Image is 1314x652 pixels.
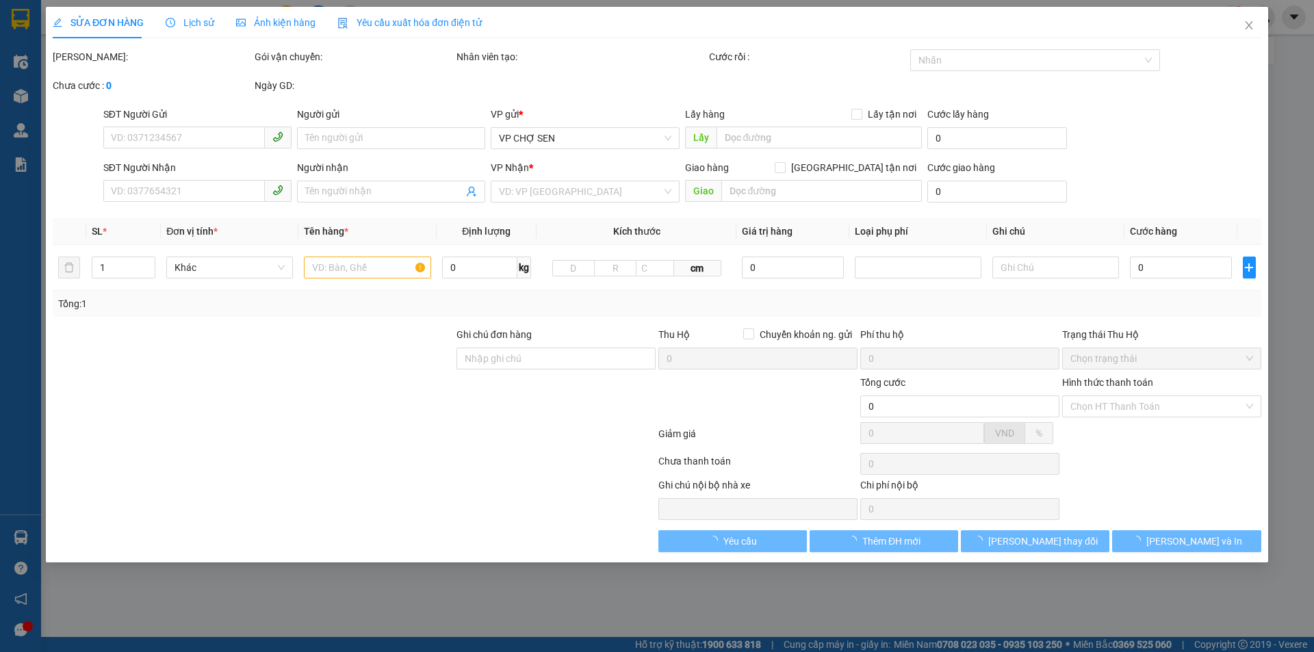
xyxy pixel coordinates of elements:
span: edit [53,18,62,27]
div: Cước rồi : [709,49,908,64]
input: C [636,260,674,276]
b: 0 [106,80,112,91]
span: picture [236,18,246,27]
input: VD: Bàn, Ghế [305,257,431,278]
span: Đơn vị tính [167,226,218,237]
div: Ghi chú nội bộ nhà xe [658,478,858,498]
span: Thêm ĐH mới [862,534,920,549]
span: Lịch sử [166,17,214,28]
span: Chuyển khoản ng. gửi [754,327,858,342]
span: loading [1131,536,1146,545]
span: SỬA ĐƠN HÀNG [53,17,144,28]
img: icon [337,18,348,29]
div: Phí thu hộ [860,327,1059,348]
span: Định lượng [462,226,511,237]
div: Ngày GD: [255,78,454,93]
span: user-add [467,186,478,197]
input: Dọc đường [717,127,922,148]
div: SĐT Người Nhận [103,160,292,175]
label: Ghi chú đơn hàng [456,329,532,340]
div: Người nhận [297,160,485,175]
span: Cước hàng [1131,226,1178,237]
div: Trạng thái Thu Hộ [1062,327,1261,342]
th: Loại phụ phí [849,218,987,245]
label: Hình thức thanh toán [1062,377,1153,388]
span: Giao [685,180,721,202]
input: Ghi Chú [992,257,1119,278]
button: Thêm ĐH mới [810,530,958,552]
div: Người gửi [297,107,485,122]
input: Cước lấy hàng [927,127,1067,149]
label: Cước lấy hàng [927,109,989,120]
span: Lấy hàng [685,109,725,120]
div: Gói vận chuyển: [255,49,454,64]
span: plus [1244,262,1255,273]
span: SL [92,226,103,237]
span: phone [272,131,283,142]
span: Giao hàng [685,162,729,173]
div: Nhân viên tạo: [456,49,706,64]
span: Tổng cước [860,377,905,388]
span: Lấy tận nơi [862,107,922,122]
span: close [1244,20,1254,31]
span: loading [973,536,988,545]
input: R [594,260,636,276]
span: Ảnh kiện hàng [236,17,315,28]
button: delete [58,257,80,278]
div: VP gửi [491,107,680,122]
input: Cước giao hàng [927,181,1067,203]
span: loading [847,536,862,545]
span: Chọn trạng thái [1070,348,1253,369]
span: Thu Hộ [658,329,690,340]
input: D [552,260,595,276]
span: Giá trị hàng [743,226,793,237]
span: phone [272,185,283,196]
span: Lấy [685,127,717,148]
span: kg [517,257,531,278]
th: Ghi chú [987,218,1124,245]
span: loading [708,536,723,545]
div: Giảm giá [657,426,859,450]
span: Kích thước [613,226,660,237]
span: VND [995,428,1014,439]
span: [PERSON_NAME] thay đổi [988,534,1098,549]
span: clock-circle [166,18,175,27]
div: Tổng: 1 [58,296,507,311]
button: Close [1230,7,1268,45]
div: SĐT Người Gửi [103,107,292,122]
span: Yêu cầu [723,534,757,549]
input: Ghi chú đơn hàng [456,348,656,369]
span: % [1035,428,1042,439]
span: [GEOGRAPHIC_DATA] tận nơi [786,160,922,175]
div: [PERSON_NAME]: [53,49,252,64]
div: Chưa cước : [53,78,252,93]
label: Cước giao hàng [927,162,995,173]
span: VP CHỢ SEN [500,128,671,148]
button: [PERSON_NAME] thay đổi [961,530,1109,552]
span: Tên hàng [305,226,349,237]
span: Yêu cầu xuất hóa đơn điện tử [337,17,482,28]
span: VP Nhận [491,162,530,173]
button: Yêu cầu [658,530,807,552]
span: cm [674,260,721,276]
button: [PERSON_NAME] và In [1113,530,1261,552]
div: Chưa thanh toán [657,454,859,478]
span: Khác [175,257,285,278]
input: Dọc đường [721,180,922,202]
div: Chi phí nội bộ [860,478,1059,498]
span: [PERSON_NAME] và In [1146,534,1242,549]
button: plus [1243,257,1256,278]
